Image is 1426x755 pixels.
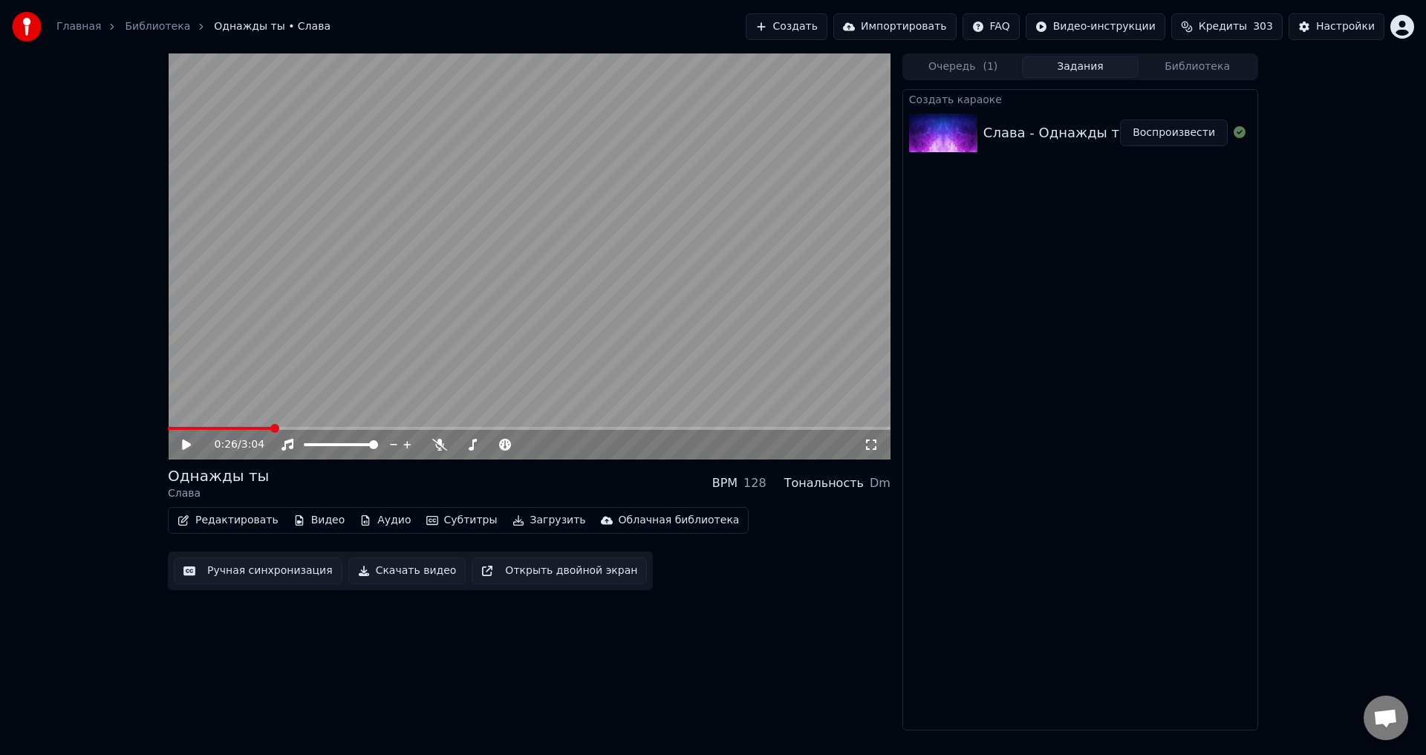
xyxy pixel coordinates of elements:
button: Ручная синхронизация [174,558,342,584]
div: Однажды ты [168,465,269,486]
button: Видео-инструкции [1026,13,1165,40]
div: Настройки [1316,19,1375,34]
a: Открытый чат [1364,696,1408,740]
a: Главная [56,19,101,34]
div: / [215,437,250,452]
button: Создать [746,13,827,40]
button: Импортировать [833,13,957,40]
span: Кредиты [1199,19,1247,34]
div: 128 [743,474,766,492]
img: youka [12,12,42,42]
div: BPM [712,474,738,492]
div: Тональность [784,474,864,492]
button: Редактировать [172,510,284,531]
div: Слава - Однажды ты [983,122,1130,143]
button: Задания [1022,56,1139,78]
button: Воспроизвести [1120,120,1228,146]
button: Кредиты303 [1171,13,1283,40]
button: Загрузить [507,510,592,531]
div: Dm [870,474,891,492]
a: Библиотека [125,19,190,34]
button: Аудио [354,510,417,531]
button: Субтитры [420,510,504,531]
button: Видео [287,510,351,531]
span: 3:04 [241,437,264,452]
button: Открыть двойной экран [472,558,647,584]
span: 303 [1253,19,1273,34]
span: 0:26 [215,437,238,452]
button: Очередь [905,56,1022,78]
nav: breadcrumb [56,19,331,34]
span: Однажды ты • Слава [214,19,331,34]
button: FAQ [963,13,1020,40]
div: Облачная библиотека [619,513,740,528]
span: ( 1 ) [983,59,997,74]
button: Скачать видео [348,558,466,584]
button: Настройки [1289,13,1384,40]
div: Создать караоке [903,90,1257,108]
button: Библиотека [1139,56,1256,78]
div: Слава [168,486,269,501]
